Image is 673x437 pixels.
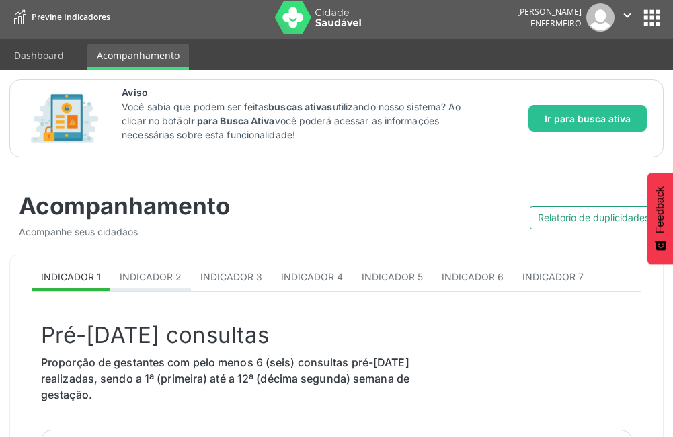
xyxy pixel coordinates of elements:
[120,271,182,282] span: Indicador 2
[620,8,635,23] i: 
[26,88,103,149] img: Imagem de CalloutCard
[545,112,631,126] span: Ir para busca ativa
[654,186,666,233] span: Feedback
[640,6,664,30] button: apps
[200,271,262,282] span: Indicador 3
[41,356,409,401] span: Proporção de gestantes com pelo menos 6 (seis) consultas pré-[DATE] realizadas, sendo a 1ª (prime...
[362,271,423,282] span: Indicador 5
[517,6,582,17] div: [PERSON_NAME]
[122,100,477,142] p: Você sabia que podem ser feitas utilizando nosso sistema? Ao clicar no botão você poderá acessar ...
[281,271,343,282] span: Indicador 4
[41,321,269,348] span: Pré-[DATE] consultas
[530,17,582,29] span: Enfermeiro
[538,210,649,225] span: Relatório de duplicidades
[122,85,477,100] span: Aviso
[442,271,504,282] span: Indicador 6
[19,225,327,239] div: Acompanhe seus cidadãos
[32,11,110,23] span: Previne Indicadores
[87,44,189,70] a: Acompanhamento
[586,3,615,32] img: img
[522,271,584,282] span: Indicador 7
[268,101,332,112] strong: buscas ativas
[19,192,327,220] div: Acompanhamento
[188,115,275,126] strong: Ir para Busca Ativa
[5,44,73,67] a: Dashboard
[647,173,673,264] button: Feedback - Mostrar pesquisa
